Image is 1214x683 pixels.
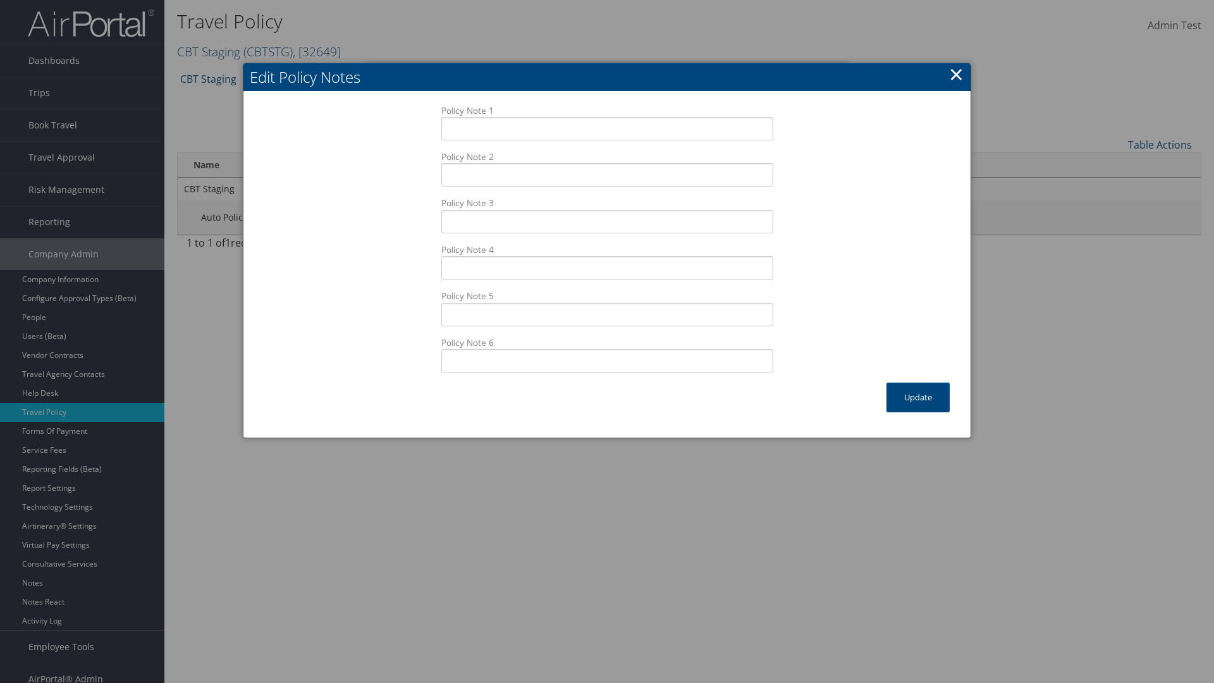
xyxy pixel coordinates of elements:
a: Close [949,61,964,87]
input: Policy Note 2 [441,163,773,187]
label: Policy Note 4 [441,243,773,280]
label: Policy Note 6 [441,336,773,372]
label: Policy Note 3 [441,197,773,233]
label: Policy Note 5 [441,290,773,326]
label: Policy Note 2 [441,151,773,187]
input: Policy Note 1 [441,117,773,140]
input: Policy Note 6 [441,349,773,372]
label: Policy Note 1 [441,104,773,140]
input: Policy Note 4 [441,256,773,280]
input: Policy Note 5 [441,303,773,326]
button: Update [886,383,950,412]
input: Policy Note 3 [441,210,773,233]
h2: Edit Policy Notes [243,63,971,91]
